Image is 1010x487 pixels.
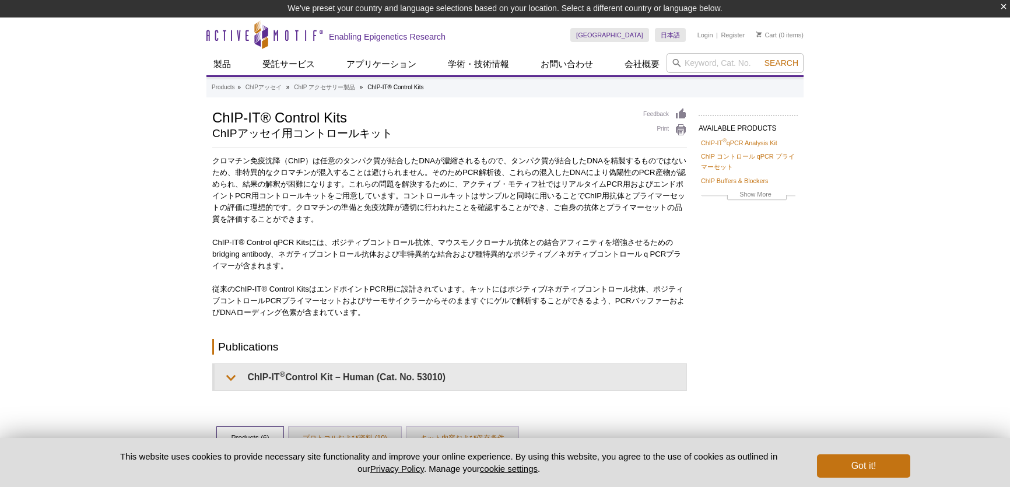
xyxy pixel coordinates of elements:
a: Products (6) [217,427,283,450]
a: Register [721,31,745,39]
a: Products [212,82,234,93]
h2: AVAILABLE PRODUCTS [699,115,798,136]
h2: Enabling Epigenetics Research [329,31,446,42]
a: お問い合わせ [534,53,600,75]
sup: ® [723,138,727,143]
a: 会社概要 [618,53,667,75]
a: [GEOGRAPHIC_DATA] [570,28,649,42]
button: Search [761,58,802,68]
a: ChIP アクセサリー製品 [294,82,355,93]
a: キット内容および保存条件 [406,427,518,450]
h1: ChIP-IT® Control Kits [212,108,632,125]
a: 受託サービス [255,53,322,75]
p: クロマチン免疫沈降（ChIP）は任意のタンパク質が結合したDNAが濃縮されるもので、タンパク質が結合したDNAを精製するものではないため、非特異的なクロマチンが混入することは避けられません。その... [212,155,687,225]
li: | [716,28,718,42]
a: Show More [701,189,795,202]
li: (0 items) [756,28,804,42]
button: cookie settings [480,464,538,474]
li: » [360,84,363,90]
span: Search [764,58,798,68]
a: Privacy Policy [370,464,424,474]
button: Got it! [817,454,910,478]
a: 日本語 [655,28,686,42]
input: Keyword, Cat. No. [667,53,804,73]
li: » [286,84,290,90]
a: ChIP コントロール qPCR プライマーセット [701,151,795,172]
p: 従来のChIP-IT® Control KitsはエンドポイントPCR用に設計されています。キットにはポジティブ/ネガティブコントロール抗体、ポジティブコントロールPCRプライマーセットおよびサ... [212,283,687,318]
a: ChIP Buffers & Blockers [701,176,768,186]
a: Cart [756,31,777,39]
li: ChIP-IT® Control Kits [367,84,423,90]
h2: Publications [212,339,687,355]
img: Your Cart [756,31,762,37]
li: » [237,84,241,90]
a: ChIP-IT®qPCR Analysis Kit [701,138,777,148]
h2: ChIPアッセイ用コントロールキット [212,128,632,139]
a: ChIPアッセイ [246,82,282,93]
a: Print [643,124,687,136]
a: Login [697,31,713,39]
summary: ChIP-IT®Control Kit – Human (Cat. No. 53010) [215,364,686,390]
p: ChIP-IT® Control qPCR Kitsには、ポジティブコントロール抗体、マウスモノクローナル抗体との結合アフィニティを増強させるための bridging antibody、ネガティ... [212,237,687,272]
p: This website uses cookies to provide necessary site functionality and improve your online experie... [100,450,798,475]
sup: ® [280,370,286,379]
a: Feedback [643,108,687,121]
a: アプリケーション [339,53,423,75]
a: 製品 [206,53,238,75]
a: プロトコルおよび資料 (10) [289,427,401,450]
a: 学術・技術情報 [441,53,516,75]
